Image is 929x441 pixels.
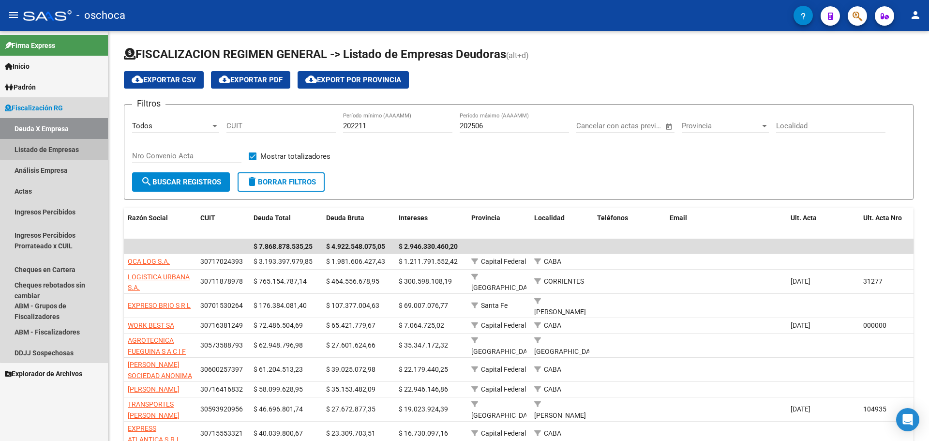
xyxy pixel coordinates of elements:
h3: Filtros [132,97,165,110]
span: $ 72.486.504,69 [254,321,303,329]
span: $ 23.309.703,51 [326,429,375,437]
span: $ 65.421.779,67 [326,321,375,329]
span: 30716381249 [200,321,243,329]
span: [GEOGRAPHIC_DATA] [534,348,599,355]
span: [PERSON_NAME] [534,308,586,316]
span: $ 19.023.924,39 [399,405,448,413]
span: $ 176.384.081,40 [254,302,307,309]
mat-icon: search [141,176,152,187]
span: $ 35.347.172,32 [399,341,448,349]
mat-icon: cloud_download [132,74,143,85]
span: Capital Federal [481,429,526,437]
span: Provincia [471,214,500,222]
span: $ 7.064.725,02 [399,321,444,329]
span: $ 35.153.482,09 [326,385,375,393]
span: [PERSON_NAME] SOCIEDAD ANONIMA [128,361,192,380]
span: CABA [544,385,561,393]
span: TRANSPORTES [PERSON_NAME] SOCIEDAD ANONIMA [128,400,192,430]
span: Todos [132,122,152,130]
span: (alt+d) [506,51,529,60]
datatable-header-cell: Razón Social [124,208,196,240]
span: $ 61.204.513,23 [254,365,303,373]
span: LOGISTICA URBANA S.A. [128,273,190,292]
datatable-header-cell: Ult. Acta [787,208,859,240]
span: Provincia [682,122,760,130]
datatable-header-cell: Teléfonos [593,208,666,240]
span: CABA [544,429,561,437]
span: Inicio [5,61,30,72]
mat-icon: cloud_download [219,74,230,85]
span: Ult. Acta [791,214,817,222]
span: FISCALIZACION REGIMEN GENERAL -> Listado de Empresas Deudoras [124,47,506,61]
span: CABA [544,321,561,329]
span: Deuda Bruta [326,214,364,222]
span: 30717024393 [200,258,243,265]
button: Buscar Registros [132,172,230,192]
mat-icon: person [910,9,921,21]
span: [GEOGRAPHIC_DATA] [471,411,537,419]
span: $ 39.025.072,98 [326,365,375,373]
span: Capital Federal [481,365,526,373]
span: $ 300.598.108,19 [399,277,452,285]
span: CORRIENTES [544,277,584,285]
span: 31277 [863,277,883,285]
mat-icon: cloud_download [305,74,317,85]
span: $ 46.696.801,74 [254,405,303,413]
button: Open calendar [663,121,674,132]
div: Open Intercom Messenger [896,408,919,431]
datatable-header-cell: Provincia [467,208,530,240]
span: $ 4.922.548.075,05 [326,243,385,250]
span: [GEOGRAPHIC_DATA] [471,284,537,291]
span: $ 1.211.791.552,42 [399,258,458,265]
span: WORK BEST SA [128,321,174,329]
span: Capital Federal [481,385,526,393]
span: Mostrar totalizadores [260,151,330,162]
span: 30701530264 [200,302,243,309]
datatable-header-cell: Deuda Bruta [322,208,395,240]
span: Buscar Registros [141,178,221,186]
span: CUIT [200,214,215,222]
span: 30715553321 [200,429,243,437]
button: Borrar Filtros [238,172,325,192]
span: $ 7.868.878.535,25 [254,243,313,250]
span: Padrón [5,82,36,92]
span: Exportar PDF [219,76,283,84]
mat-icon: menu [8,9,19,21]
span: 30600257397 [200,365,243,373]
span: $ 1.981.606.427,43 [326,258,385,265]
button: Exportar CSV [124,71,204,89]
span: $ 464.556.678,95 [326,277,379,285]
span: OCA LOG S.A. [128,258,170,265]
datatable-header-cell: Deuda Total [250,208,322,240]
span: - oschoca [76,5,125,26]
span: $ 22.179.440,25 [399,365,448,373]
span: $ 22.946.146,86 [399,385,448,393]
span: Teléfonos [597,214,628,222]
span: 30593920956 [200,405,243,413]
span: AGROTECNICA FUEGUINA S A C I F [128,336,186,355]
span: CABA [544,365,561,373]
span: Explorador de Archivos [5,368,82,379]
span: Email [670,214,687,222]
button: Exportar PDF [211,71,290,89]
span: [DATE] [791,405,810,413]
span: Ult. Acta Nro [863,214,902,222]
button: Export por Provincia [298,71,409,89]
span: $ 2.946.330.460,20 [399,243,458,250]
span: [GEOGRAPHIC_DATA] [471,348,537,355]
span: Razón Social [128,214,168,222]
span: Santa Fe [481,302,508,309]
span: $ 765.154.787,14 [254,277,307,285]
span: Fiscalización RG [5,103,63,113]
span: Capital Federal [481,258,526,265]
datatable-header-cell: Email [666,208,787,240]
span: $ 69.007.076,77 [399,302,448,309]
mat-icon: delete [246,176,258,187]
span: Exportar CSV [132,76,196,84]
span: CABA [544,258,561,265]
datatable-header-cell: Intereses [395,208,467,240]
span: [DATE] [791,277,810,285]
span: $ 107.377.004,63 [326,302,379,309]
span: [DATE] [791,321,810,329]
span: Export por Provincia [305,76,401,84]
